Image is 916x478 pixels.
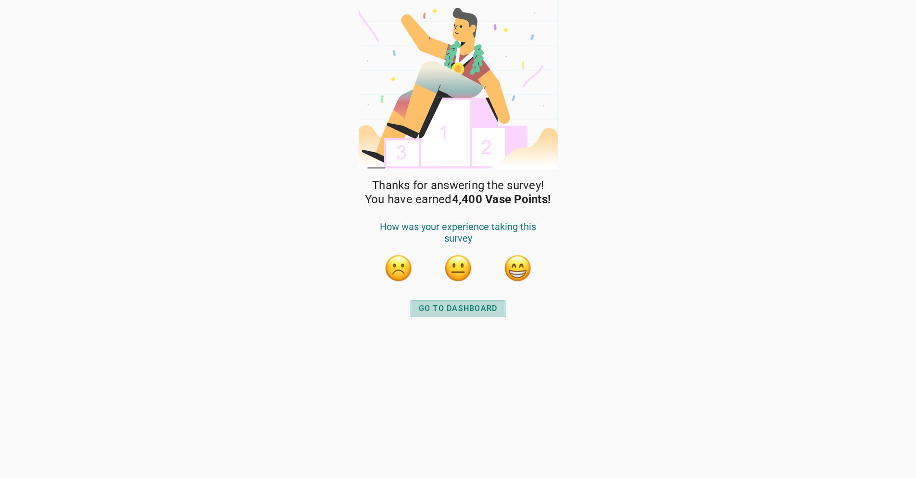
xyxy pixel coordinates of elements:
span: You have earned [365,193,551,207]
span: Thanks for answering the survey! [372,179,544,193]
div: How was your experience taking this survey [369,221,548,254]
strong: 4,400 Vase Points! [452,193,552,206]
div: GO TO DASHBOARD [419,303,498,314]
button: GO TO DASHBOARD [411,300,506,317]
